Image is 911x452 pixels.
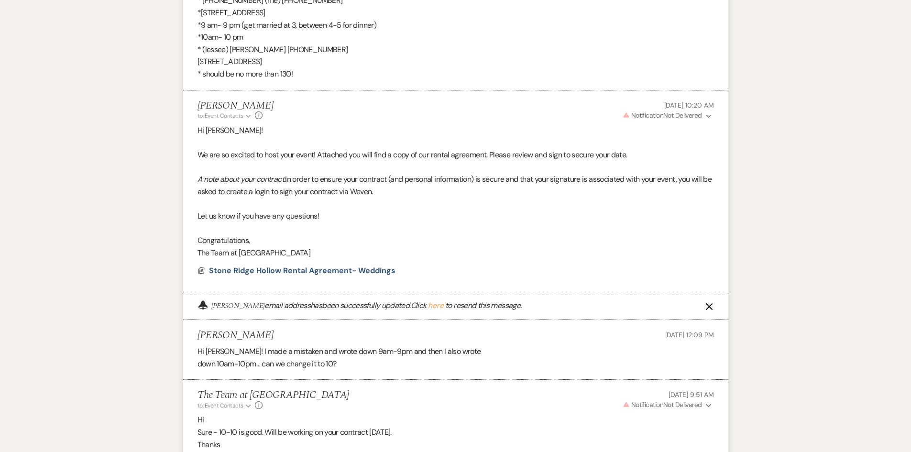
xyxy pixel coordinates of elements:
p: We are so excited to host your event! Attached you will find a copy of our rental agreement. Plea... [198,149,714,161]
h5: The Team at [GEOGRAPHIC_DATA] [198,389,350,401]
p: * should be no more than 130! [198,68,714,80]
button: to: Event Contacts [198,111,252,120]
button: Stone Ridge Hollow Rental Agreement- Weddings [209,265,398,276]
p: * (lessee) [PERSON_NAME] [PHONE_NUMBER] [198,44,714,56]
button: NotificationNot Delivered [621,110,714,121]
span: Notification [631,400,663,409]
p: In order to ensure your contract (and personal information) is secure and that your signature is ... [198,173,714,198]
span: Not Delivered [623,111,702,120]
button: to: Event Contacts [198,401,252,410]
span: Notification [631,111,663,120]
span: to: Event Contacts [198,112,243,120]
p: email address has been successfully updated. Click to resend this message. [211,300,522,311]
span: [DATE] 12:09 PM [665,331,714,339]
span: to: Event Contacts [198,402,243,409]
p: *10am- 10 pm [198,31,714,44]
button: here [428,302,444,309]
span: [PERSON_NAME] [211,300,265,311]
p: Hi [198,414,714,426]
p: Hi [PERSON_NAME]! [198,124,714,137]
p: [STREET_ADDRESS] [198,55,714,68]
span: Congratulations, [198,235,250,245]
p: Let us know if you have any questions! [198,210,714,222]
p: Sure - 10-10 is good. Will be working on your contract [DATE]. [198,426,714,439]
h5: [PERSON_NAME] [198,330,274,342]
p: *[STREET_ADDRESS] [198,7,714,19]
span: [DATE] 10:20 AM [664,101,714,110]
span: Not Delivered [623,400,702,409]
span: Stone Ridge Hollow Rental Agreement- Weddings [209,265,395,276]
h5: [PERSON_NAME] [198,100,274,112]
p: Thanks [198,439,714,451]
div: Hi [PERSON_NAME]! I made a mistaken and wrote down 9am-9pm and then I also wrote down 10am-10pm… ... [198,345,714,370]
em: A note about your contract: [198,174,285,184]
button: NotificationNot Delivered [621,400,714,410]
span: [DATE] 9:51 AM [669,390,713,399]
p: *9 am- 9 pm (get married at 3, between 4-5 for dinner) [198,19,714,32]
p: The Team at [GEOGRAPHIC_DATA] [198,247,714,259]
